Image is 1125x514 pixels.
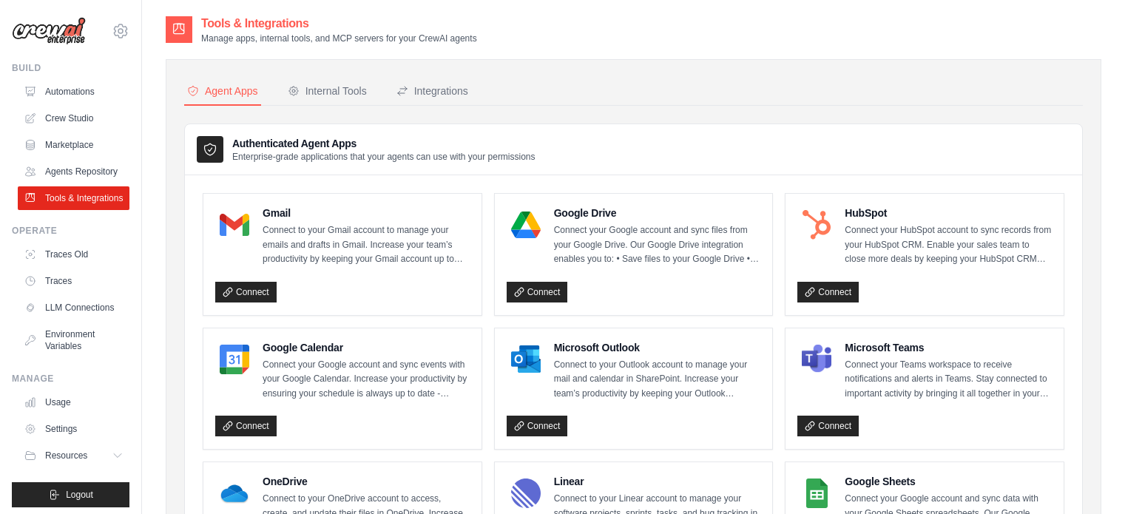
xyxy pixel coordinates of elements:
[802,479,831,508] img: Google Sheets Logo
[18,80,129,104] a: Automations
[554,223,761,267] p: Connect your Google account and sync files from your Google Drive. Our Google Drive integration e...
[288,84,367,98] div: Internal Tools
[18,444,129,467] button: Resources
[18,296,129,319] a: LLM Connections
[18,160,129,183] a: Agents Repository
[845,358,1052,402] p: Connect your Teams workspace to receive notifications and alerts in Teams. Stay connected to impo...
[18,106,129,130] a: Crew Studio
[797,282,859,302] a: Connect
[554,206,761,220] h4: Google Drive
[232,151,536,163] p: Enterprise-grade applications that your agents can use with your permissions
[18,322,129,358] a: Environment Variables
[232,136,536,151] h3: Authenticated Agent Apps
[18,186,129,210] a: Tools & Integrations
[554,358,761,402] p: Connect to your Outlook account to manage your mail and calendar in SharePoint. Increase your tea...
[263,474,470,489] h4: OneDrive
[263,223,470,267] p: Connect to your Gmail account to manage your emails and drafts in Gmail. Increase your team’s pro...
[511,345,541,374] img: Microsoft Outlook Logo
[507,416,568,436] a: Connect
[215,416,277,436] a: Connect
[511,479,541,508] img: Linear Logo
[511,210,541,240] img: Google Drive Logo
[18,417,129,441] a: Settings
[18,133,129,157] a: Marketplace
[845,206,1052,220] h4: HubSpot
[66,489,93,501] span: Logout
[845,474,1052,489] h4: Google Sheets
[396,84,468,98] div: Integrations
[12,482,129,507] button: Logout
[263,206,470,220] h4: Gmail
[220,345,249,374] img: Google Calendar Logo
[18,390,129,414] a: Usage
[802,210,831,240] img: HubSpot Logo
[554,340,761,355] h4: Microsoft Outlook
[12,17,86,45] img: Logo
[845,223,1052,267] p: Connect your HubSpot account to sync records from your HubSpot CRM. Enable your sales team to clo...
[220,210,249,240] img: Gmail Logo
[393,78,471,106] button: Integrations
[12,225,129,237] div: Operate
[220,479,249,508] img: OneDrive Logo
[201,15,477,33] h2: Tools & Integrations
[285,78,370,106] button: Internal Tools
[18,269,129,293] a: Traces
[12,373,129,385] div: Manage
[554,474,761,489] h4: Linear
[18,243,129,266] a: Traces Old
[845,340,1052,355] h4: Microsoft Teams
[45,450,87,461] span: Resources
[187,84,258,98] div: Agent Apps
[12,62,129,74] div: Build
[507,282,568,302] a: Connect
[263,358,470,402] p: Connect your Google account and sync events with your Google Calendar. Increase your productivity...
[797,416,859,436] a: Connect
[215,282,277,302] a: Connect
[201,33,477,44] p: Manage apps, internal tools, and MCP servers for your CrewAI agents
[184,78,261,106] button: Agent Apps
[263,340,470,355] h4: Google Calendar
[802,345,831,374] img: Microsoft Teams Logo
